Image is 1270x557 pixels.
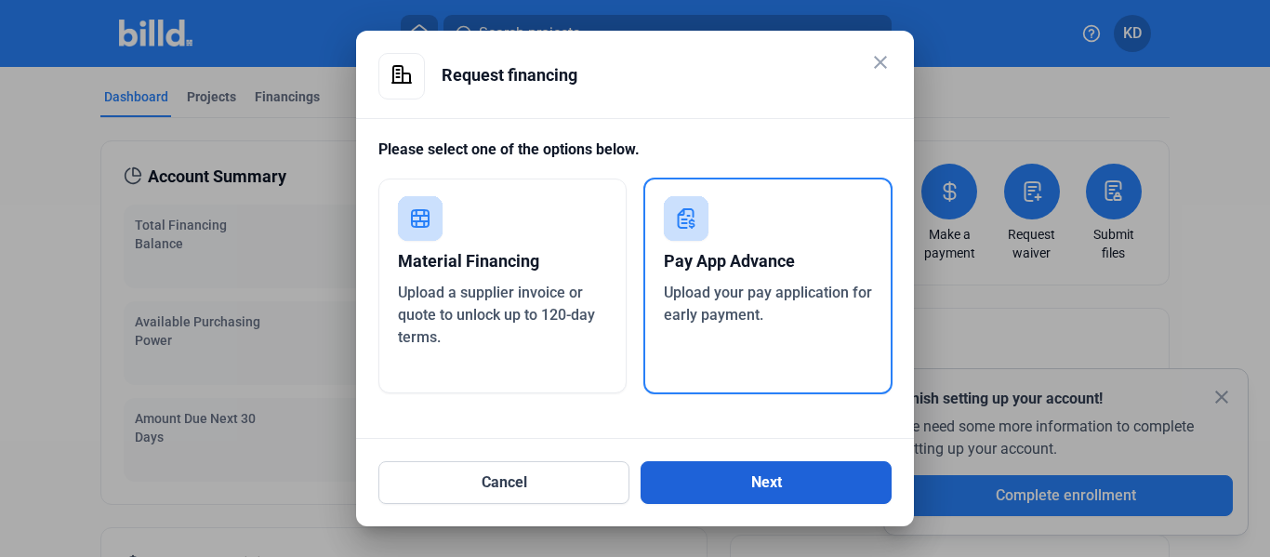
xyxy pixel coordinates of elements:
[378,139,892,179] div: Please select one of the options below.
[378,461,629,504] button: Cancel
[398,241,607,282] div: Material Financing
[398,284,595,346] span: Upload a supplier invoice or quote to unlock up to 120-day terms.
[869,51,892,73] mat-icon: close
[641,461,892,504] button: Next
[442,53,892,98] div: Request financing
[664,241,873,282] div: Pay App Advance
[664,284,872,324] span: Upload your pay application for early payment.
